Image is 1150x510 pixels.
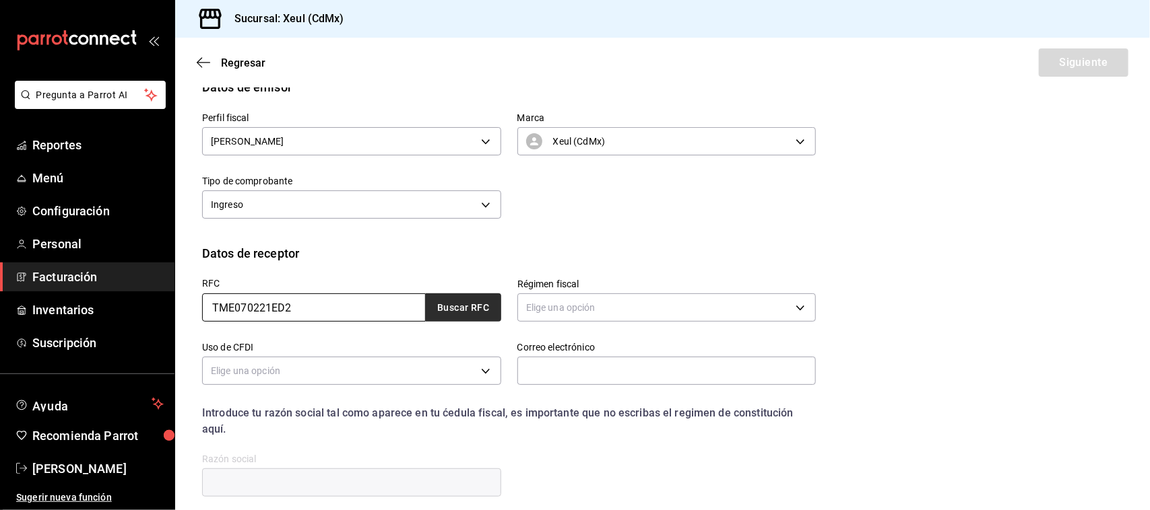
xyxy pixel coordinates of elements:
[148,35,159,46] button: open_drawer_menu
[426,293,501,322] button: Buscar RFC
[202,455,501,464] label: Razón social
[517,343,817,353] label: Correo electrónico
[517,280,817,289] label: Régimen fiscal
[32,202,164,220] span: Configuración
[32,334,164,352] span: Suscripción
[517,114,817,123] label: Marca
[202,127,501,155] div: [PERSON_NAME]
[15,81,166,109] button: Pregunta a Parrot AI
[197,57,265,69] button: Regresar
[224,11,344,27] h3: Sucursal: Xeul (CdMx)
[202,279,501,288] label: RFC
[36,88,145,102] span: Pregunta a Parrot AI
[32,427,164,445] span: Recomienda Parrot
[553,135,605,148] span: Xeul (CdMx)
[32,169,164,187] span: Menú
[202,343,501,353] label: Uso de CFDI
[32,235,164,253] span: Personal
[32,460,164,478] span: [PERSON_NAME]
[221,57,265,69] span: Regresar
[202,405,816,437] div: Introduce tu razón social tal como aparece en tu ćedula fiscal, es importante que no escribas el ...
[202,357,501,385] div: Elige una opción
[211,198,243,211] span: Ingreso
[32,301,164,319] span: Inventarios
[9,98,166,112] a: Pregunta a Parrot AI
[517,293,817,322] div: Elige una opción
[16,490,164,505] span: Sugerir nueva función
[202,177,501,186] label: Tipo de comprobante
[32,396,146,412] span: Ayuda
[202,244,299,262] div: Datos de receptor
[32,268,164,286] span: Facturación
[32,136,164,154] span: Reportes
[202,114,501,123] label: Perfil fiscal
